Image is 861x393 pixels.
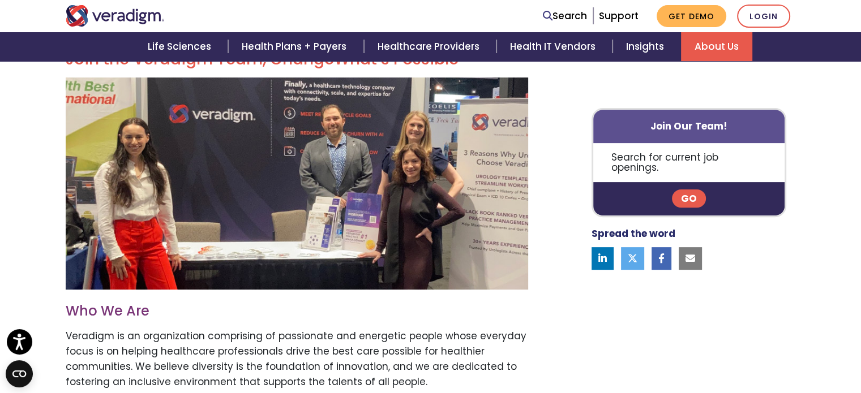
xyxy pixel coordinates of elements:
[66,5,165,27] img: Veradigm logo
[737,5,790,28] a: Login
[593,143,785,182] p: Search for current job openings.
[672,190,706,208] a: Go
[66,50,528,69] h2: Join the Veradigm Team, Change
[650,119,727,133] strong: Join Our Team!
[134,32,228,61] a: Life Sciences
[612,32,681,61] a: Insights
[66,329,528,390] p: Veradigm is an organization comprising of passionate and energetic people whose everyday focus is...
[681,32,752,61] a: About Us
[228,32,363,61] a: Health Plans + Payers
[66,303,528,319] h3: Who We Are
[6,360,33,387] button: Open CMP widget
[599,9,639,23] a: Support
[364,32,496,61] a: Healthcare Providers
[543,8,587,24] a: Search
[657,5,726,27] a: Get Demo
[496,32,612,61] a: Health IT Vendors
[592,227,675,241] strong: Spread the word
